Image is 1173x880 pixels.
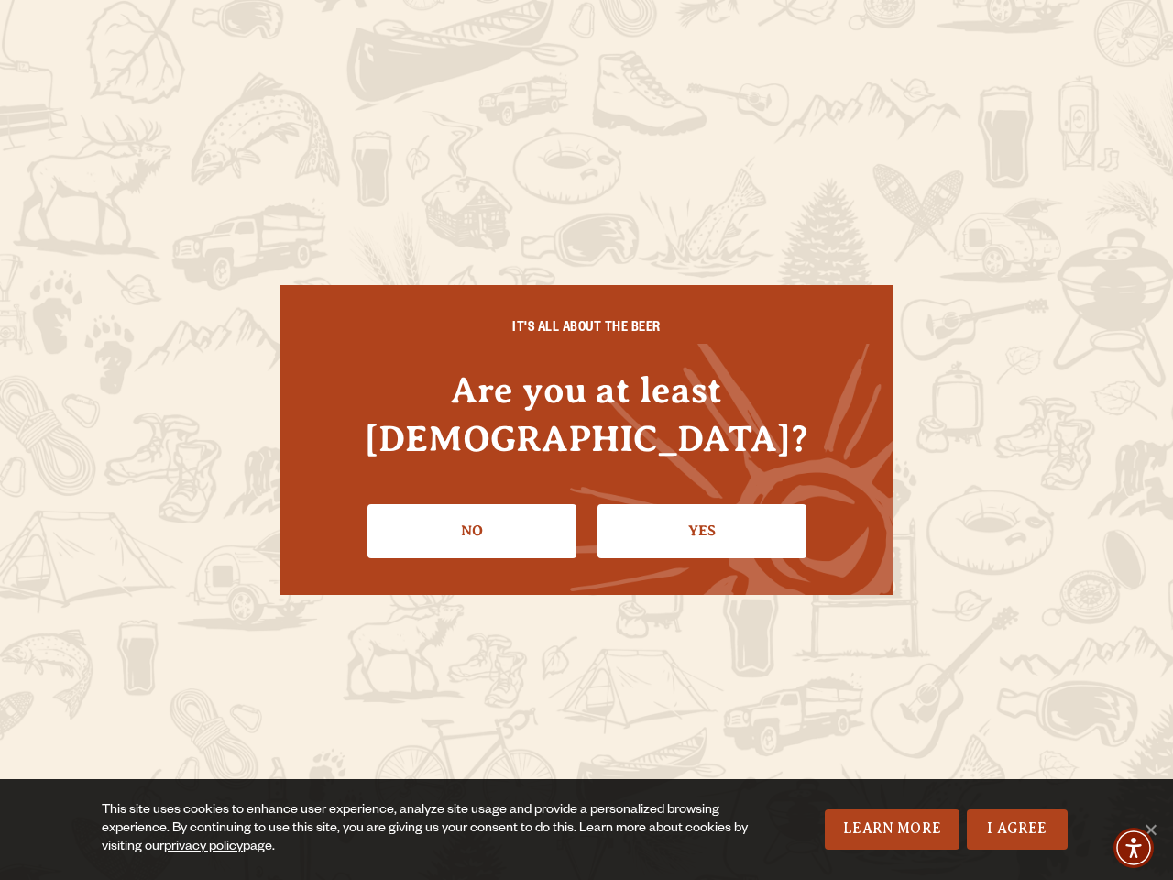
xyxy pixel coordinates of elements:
a: Confirm I'm 21 or older [597,504,806,557]
a: I Agree [967,809,1068,850]
div: Accessibility Menu [1113,828,1154,868]
div: This site uses cookies to enhance user experience, analyze site usage and provide a personalized ... [102,802,751,857]
h6: IT'S ALL ABOUT THE BEER [316,322,857,338]
a: Learn More [825,809,959,850]
a: No [367,504,576,557]
a: privacy policy [164,841,243,855]
h4: Are you at least [DEMOGRAPHIC_DATA]? [316,366,857,463]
